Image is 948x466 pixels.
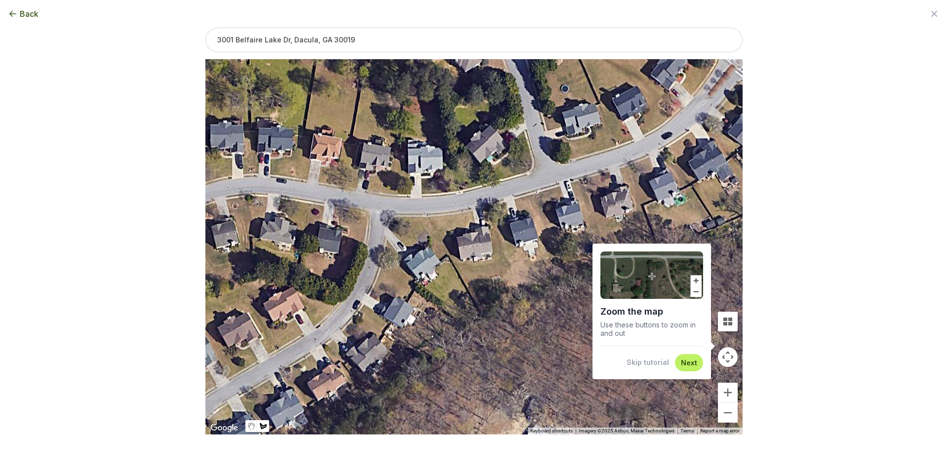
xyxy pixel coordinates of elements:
img: Google [208,422,240,434]
button: Stop drawing [245,420,257,432]
button: Zoom in [718,383,738,402]
button: Zoom out [718,403,738,423]
button: Next [681,358,697,367]
button: Back [8,8,39,20]
span: Back [20,8,39,20]
h1: Zoom the map [600,303,703,321]
button: Map camera controls [718,347,738,367]
a: Report a map error [700,428,740,433]
img: Demo of zooming into a lawn area [600,251,703,299]
a: Open this area in Google Maps (opens a new window) [208,422,240,434]
button: Tilt map [718,312,738,331]
input: 3001 Belfaire Lake Dr, Dacula, GA 30019 [205,28,743,52]
button: Skip tutorial [627,358,669,367]
button: Draw a shape [257,420,269,432]
p: Use these buttons to zoom in and out [600,321,703,338]
a: Terms (opens in new tab) [680,428,694,433]
span: Imagery ©2025 Airbus, Maxar Technologies [579,428,674,433]
button: Keyboard shortcuts [530,428,573,434]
